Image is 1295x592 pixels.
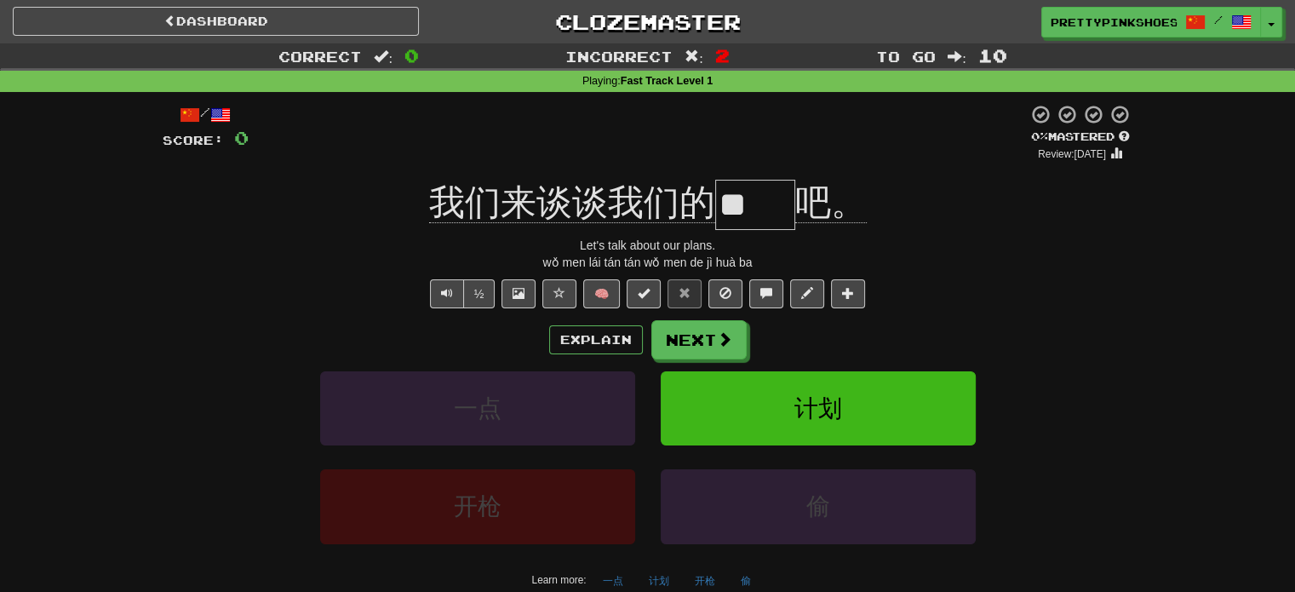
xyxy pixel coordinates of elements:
span: 0 [234,127,249,148]
button: Show image (alt+x) [501,279,536,308]
span: 计划 [794,395,842,422]
a: prettypinkshoes / [1041,7,1261,37]
button: Favorite sentence (alt+f) [542,279,576,308]
button: Edit sentence (alt+d) [790,279,824,308]
span: / [1214,14,1223,26]
small: Review: [DATE] [1038,148,1106,160]
span: 我们来谈谈我们的 [429,182,715,223]
button: 一点 [320,371,635,445]
button: Play sentence audio (ctl+space) [430,279,464,308]
span: 0 % [1031,129,1048,143]
span: 一点 [454,395,501,422]
span: : [948,49,966,64]
span: 开枪 [454,493,501,520]
small: Learn more: [531,574,586,586]
button: ½ [463,279,496,308]
span: 10 [978,45,1007,66]
div: Mastered [1028,129,1133,145]
button: Next [651,320,747,359]
button: 开枪 [320,469,635,543]
button: Explain [549,325,643,354]
span: 偷 [806,493,830,520]
span: 吧。 [795,182,867,223]
button: Reset to 0% Mastered (alt+r) [668,279,702,308]
button: 🧠 [583,279,620,308]
span: Incorrect [565,48,673,65]
span: 0 [404,45,419,66]
div: / [163,104,249,125]
div: wǒ men lái tán tán wǒ men de jì huà ba [163,254,1133,271]
span: prettypinkshoes [1051,14,1177,30]
a: Dashboard [13,7,419,36]
span: : [374,49,393,64]
button: 计划 [661,371,976,445]
span: Score: [163,133,224,147]
button: 偷 [661,469,976,543]
button: Discuss sentence (alt+u) [749,279,783,308]
span: To go [876,48,936,65]
span: Correct [278,48,362,65]
strong: Fast Track Level 1 [621,75,713,87]
div: Text-to-speech controls [427,279,496,308]
span: : [685,49,703,64]
span: 2 [715,45,730,66]
div: Let's talk about our plans. [163,237,1133,254]
a: Clozemaster [444,7,851,37]
button: Ignore sentence (alt+i) [708,279,742,308]
button: Set this sentence to 100% Mastered (alt+m) [627,279,661,308]
button: Add to collection (alt+a) [831,279,865,308]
